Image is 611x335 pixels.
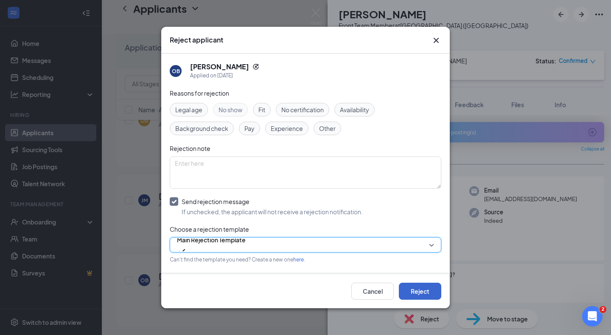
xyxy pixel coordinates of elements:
span: Background check [175,124,228,133]
span: Fit [258,105,265,114]
span: Can't find the template you need? Create a new one . [170,256,305,263]
span: Remove this applicant from talent network? [170,273,290,281]
span: Rejection note [170,145,210,152]
svg: Reapply [252,63,259,70]
svg: Cross [431,35,441,45]
a: here [293,256,304,263]
span: Legal age [175,105,202,114]
span: Experience [271,124,303,133]
span: Availability [340,105,369,114]
span: Main Rejection Template [177,233,246,246]
span: Choose a rejection template [170,225,249,233]
span: 2 [600,306,606,313]
span: No certification [281,105,324,114]
button: Cancel [351,283,394,300]
h3: Reject applicant [170,35,223,45]
span: Other [319,124,336,133]
button: Close [431,35,441,45]
span: Reasons for rejection [170,89,229,97]
svg: Checkmark [177,246,187,256]
div: OB [172,68,180,75]
span: Pay [244,124,255,133]
span: No show [219,105,242,114]
button: Reject [399,283,441,300]
h5: [PERSON_NAME] [190,62,249,71]
iframe: Intercom live chat [582,306,603,326]
div: Applied on [DATE] [190,71,259,80]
